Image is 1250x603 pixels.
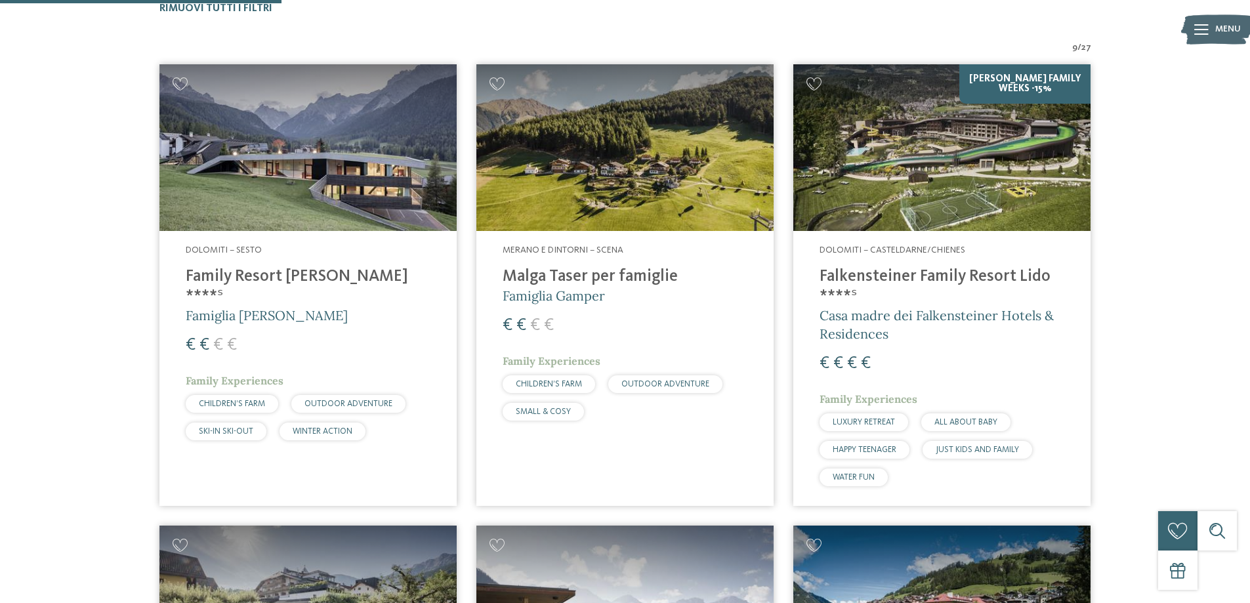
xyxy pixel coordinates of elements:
[833,446,896,454] span: HAPPY TEENAGER
[304,400,392,408] span: OUTDOOR ADVENTURE
[186,245,262,255] span: Dolomiti – Sesto
[159,64,457,232] img: Family Resort Rainer ****ˢ
[861,355,871,372] span: €
[621,380,709,388] span: OUTDOOR ADVENTURE
[199,337,209,354] span: €
[293,427,352,436] span: WINTER ACTION
[159,64,457,506] a: Cercate un hotel per famiglie? Qui troverete solo i migliori! Dolomiti – Sesto Family Resort [PER...
[227,337,237,354] span: €
[476,64,774,232] img: Cercate un hotel per famiglie? Qui troverete solo i migliori!
[503,287,605,304] span: Famiglia Gamper
[199,427,253,436] span: SKI-IN SKI-OUT
[186,337,196,354] span: €
[1081,41,1091,54] span: 27
[530,317,540,334] span: €
[503,245,623,255] span: Merano e dintorni – Scena
[820,392,917,405] span: Family Experiences
[186,267,430,306] h4: Family Resort [PERSON_NAME] ****ˢ
[503,354,600,367] span: Family Experiences
[833,473,875,482] span: WATER FUN
[847,355,857,372] span: €
[934,418,997,426] span: ALL ABOUT BABY
[833,418,895,426] span: LUXURY RETREAT
[820,245,965,255] span: Dolomiti – Casteldarne/Chienes
[186,374,283,387] span: Family Experiences
[1077,41,1081,54] span: /
[476,64,774,506] a: Cercate un hotel per famiglie? Qui troverete solo i migliori! Merano e dintorni – Scena Malga Tas...
[199,400,265,408] span: CHILDREN’S FARM
[820,355,829,372] span: €
[1072,41,1077,54] span: 9
[936,446,1019,454] span: JUST KIDS AND FAMILY
[793,64,1091,232] img: Cercate un hotel per famiglie? Qui troverete solo i migliori!
[503,267,747,287] h4: Malga Taser per famiglie
[186,307,348,323] span: Famiglia [PERSON_NAME]
[516,380,582,388] span: CHILDREN’S FARM
[503,317,512,334] span: €
[544,317,554,334] span: €
[820,307,1054,342] span: Casa madre dei Falkensteiner Hotels & Residences
[833,355,843,372] span: €
[820,267,1064,306] h4: Falkensteiner Family Resort Lido ****ˢ
[516,317,526,334] span: €
[516,407,571,416] span: SMALL & COSY
[793,64,1091,506] a: Cercate un hotel per famiglie? Qui troverete solo i migliori! [PERSON_NAME] Family Weeks -15% Dol...
[213,337,223,354] span: €
[159,3,272,14] span: Rimuovi tutti i filtri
